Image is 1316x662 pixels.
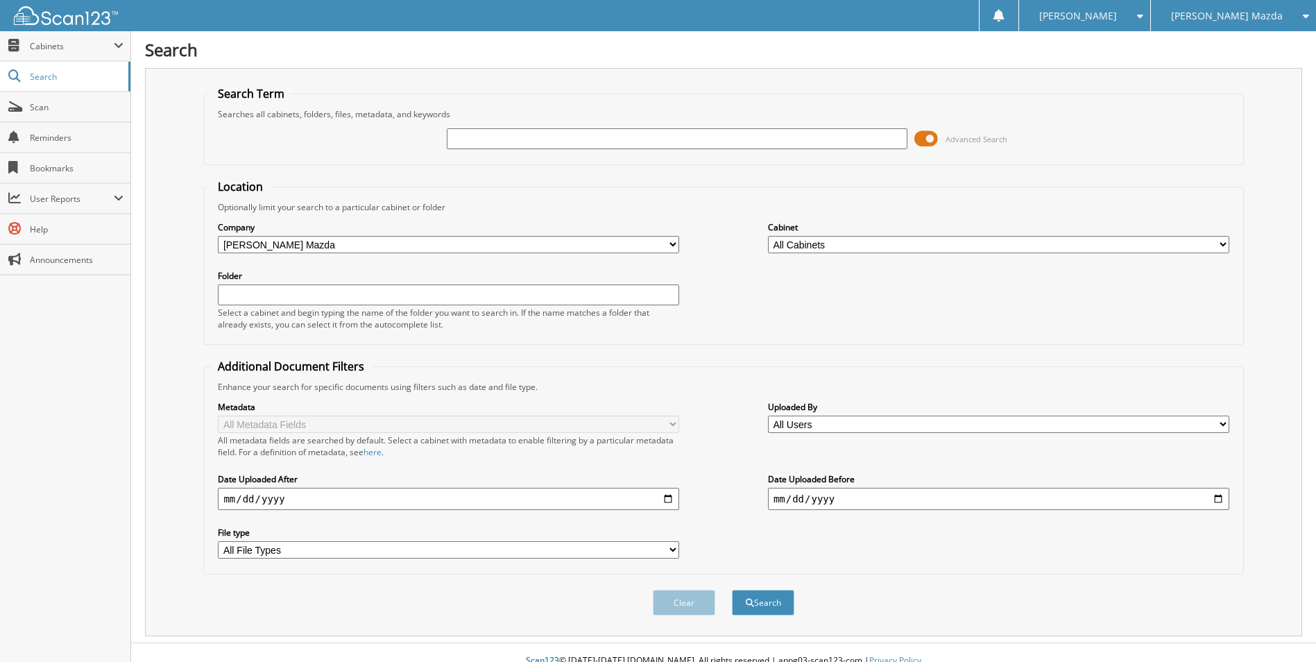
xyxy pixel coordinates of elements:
h1: Search [145,38,1302,61]
span: Bookmarks [30,162,123,174]
label: Uploaded By [768,401,1229,413]
label: Cabinet [768,221,1229,233]
span: Reminders [30,132,123,144]
span: Advanced Search [946,134,1007,144]
input: end [768,488,1229,510]
img: scan123-logo-white.svg [14,6,118,25]
div: Searches all cabinets, folders, files, metadata, and keywords [211,108,1236,120]
label: Date Uploaded After [218,473,679,485]
span: [PERSON_NAME] [1039,12,1117,20]
span: Search [30,71,121,83]
label: Metadata [218,401,679,413]
span: User Reports [30,193,114,205]
span: Announcements [30,254,123,266]
legend: Search Term [211,86,291,101]
button: Search [732,590,794,616]
span: [PERSON_NAME] Mazda [1171,12,1283,20]
button: Clear [653,590,715,616]
span: Scan [30,101,123,113]
span: Cabinets [30,40,114,52]
div: Enhance your search for specific documents using filters such as date and file type. [211,381,1236,393]
label: Company [218,221,679,233]
label: File type [218,527,679,538]
a: here [364,446,382,458]
div: All metadata fields are searched by default. Select a cabinet with metadata to enable filtering b... [218,434,679,458]
span: Help [30,223,123,235]
label: Date Uploaded Before [768,473,1229,485]
div: Select a cabinet and begin typing the name of the folder you want to search in. If the name match... [218,307,679,330]
legend: Additional Document Filters [211,359,371,374]
label: Folder [218,270,679,282]
legend: Location [211,179,270,194]
div: Optionally limit your search to a particular cabinet or folder [211,201,1236,213]
input: start [218,488,679,510]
